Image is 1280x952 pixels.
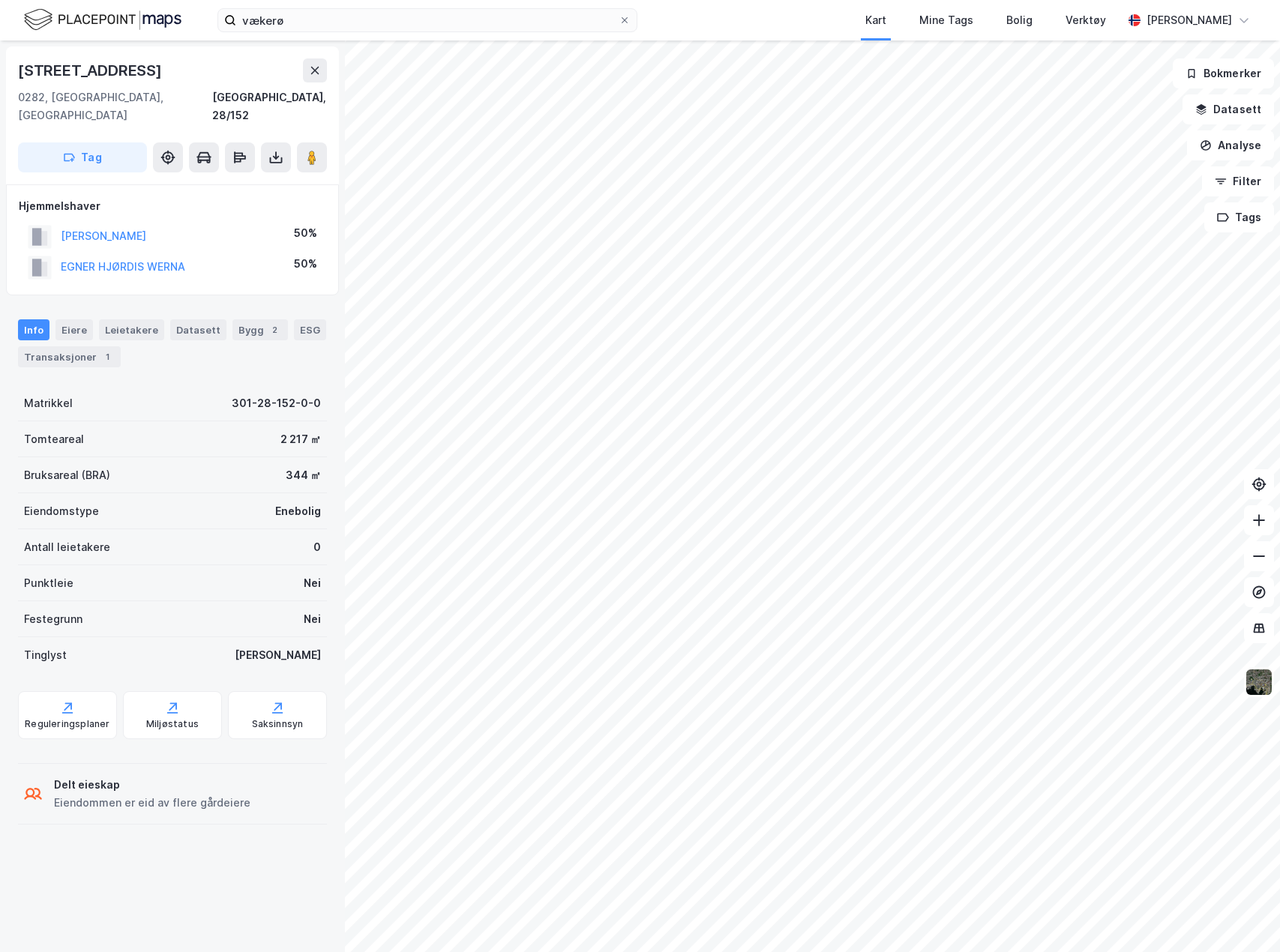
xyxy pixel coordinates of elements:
div: 2 [267,322,282,337]
div: Tinglyst [24,646,67,664]
div: Festegrunn [24,610,82,628]
div: [PERSON_NAME] [235,646,321,664]
div: [STREET_ADDRESS] [18,58,165,82]
div: Hjemmelshaver [19,197,326,215]
div: Punktleie [24,574,73,592]
div: Mine Tags [919,11,973,29]
div: Enebolig [275,502,321,520]
div: Verktøy [1066,11,1106,29]
button: Tag [18,142,147,172]
div: 0282, [GEOGRAPHIC_DATA], [GEOGRAPHIC_DATA] [18,88,212,124]
iframe: Chat Widget [1205,880,1280,952]
div: Info [18,319,49,340]
button: Bokmerker [1173,58,1274,88]
div: 1 [100,349,115,364]
div: Bolig [1006,11,1033,29]
div: 50% [294,224,317,242]
div: 2 217 ㎡ [280,430,321,448]
button: Tags [1204,202,1274,232]
img: logo.f888ab2527a4732fd821a326f86c7f29.svg [24,7,181,33]
div: 301-28-152-0-0 [232,394,321,412]
div: Reguleringsplaner [25,718,109,730]
div: ESG [294,319,326,340]
div: 50% [294,255,317,273]
div: Bygg [232,319,288,340]
div: Tomteareal [24,430,84,448]
input: Søk på adresse, matrikkel, gårdeiere, leietakere eller personer [236,9,619,31]
div: Transaksjoner [18,346,121,367]
div: Leietakere [99,319,164,340]
div: Eiendommen er eid av flere gårdeiere [54,794,250,812]
img: 9k= [1245,668,1273,696]
div: Saksinnsyn [252,718,304,730]
div: 0 [313,538,321,556]
div: Nei [304,574,321,592]
button: Datasett [1183,94,1274,124]
div: Datasett [170,319,226,340]
div: Miljøstatus [146,718,199,730]
button: Filter [1202,166,1274,196]
div: [PERSON_NAME] [1147,11,1232,29]
div: Kart [865,11,886,29]
div: 344 ㎡ [286,466,321,484]
div: [GEOGRAPHIC_DATA], 28/152 [212,88,327,124]
div: Antall leietakere [24,538,110,556]
div: Nei [304,610,321,628]
div: Bruksareal (BRA) [24,466,110,484]
div: Eiere [55,319,93,340]
div: Eiendomstype [24,502,99,520]
div: Matrikkel [24,394,73,412]
button: Analyse [1187,130,1274,160]
div: Delt eieskap [54,776,250,794]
